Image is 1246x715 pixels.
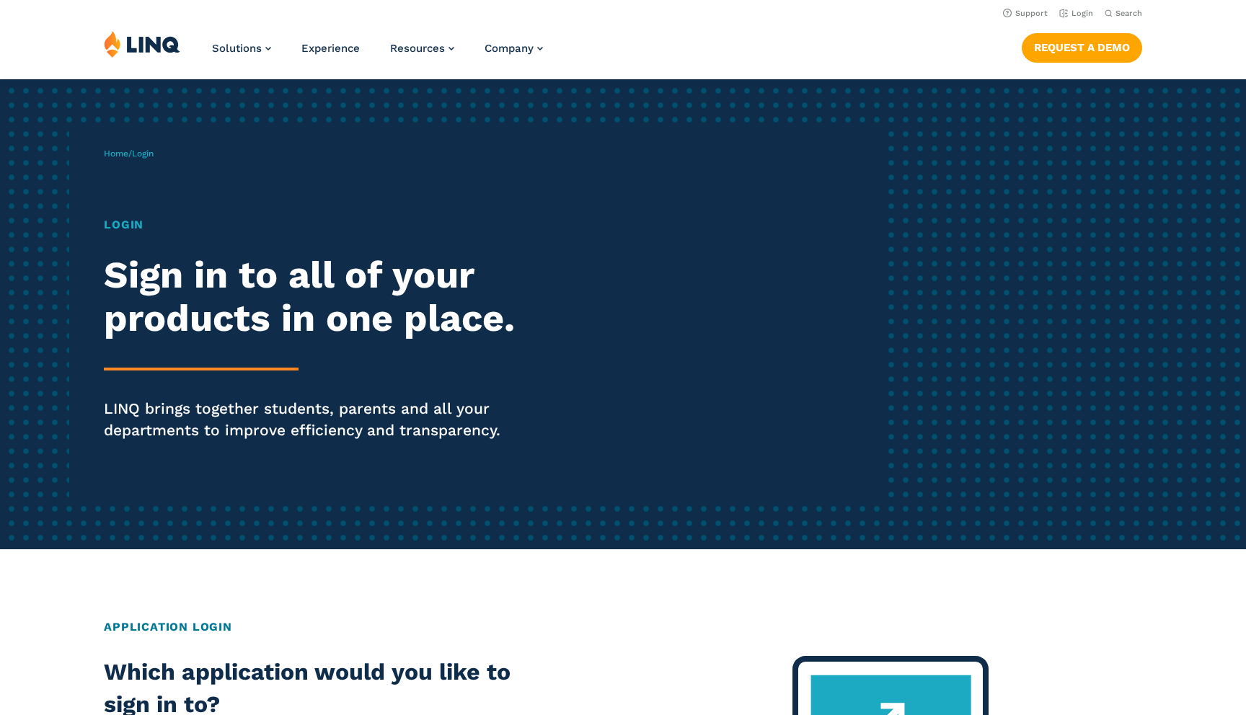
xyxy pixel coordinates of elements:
h1: Login [104,216,584,234]
a: Request a Demo [1022,33,1142,62]
nav: Button Navigation [1022,30,1142,62]
span: Company [485,42,534,55]
a: Company [485,42,543,55]
span: Resources [390,42,445,55]
a: Login [1059,9,1093,18]
h2: Sign in to all of your products in one place. [104,254,584,340]
a: Experience [301,42,360,55]
a: Solutions [212,42,271,55]
button: Open Search Bar [1105,8,1142,19]
h2: Application Login [104,618,1142,636]
span: / [104,148,154,159]
a: Support [1003,9,1048,18]
span: Solutions [212,42,262,55]
a: Resources [390,42,454,55]
a: Home [104,148,128,159]
span: Search [1115,9,1142,18]
nav: Primary Navigation [212,30,543,78]
img: LINQ | K‑12 Software [104,30,180,58]
span: Login [132,148,154,159]
p: LINQ brings together students, parents and all your departments to improve efficiency and transpa... [104,398,584,441]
